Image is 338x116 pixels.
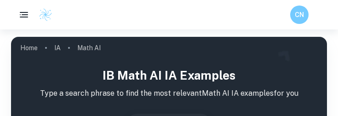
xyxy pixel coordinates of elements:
h1: IB Math AI IA examples [18,66,320,84]
p: Type a search phrase to find the most relevant Math AI IA examples for you [18,88,320,99]
a: Clastify logo [33,8,52,22]
h6: CN [294,10,305,20]
a: IA [54,41,61,54]
button: CN [290,6,309,24]
p: Math AI [77,43,101,53]
a: Home [20,41,38,54]
img: Clastify logo [39,8,52,22]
